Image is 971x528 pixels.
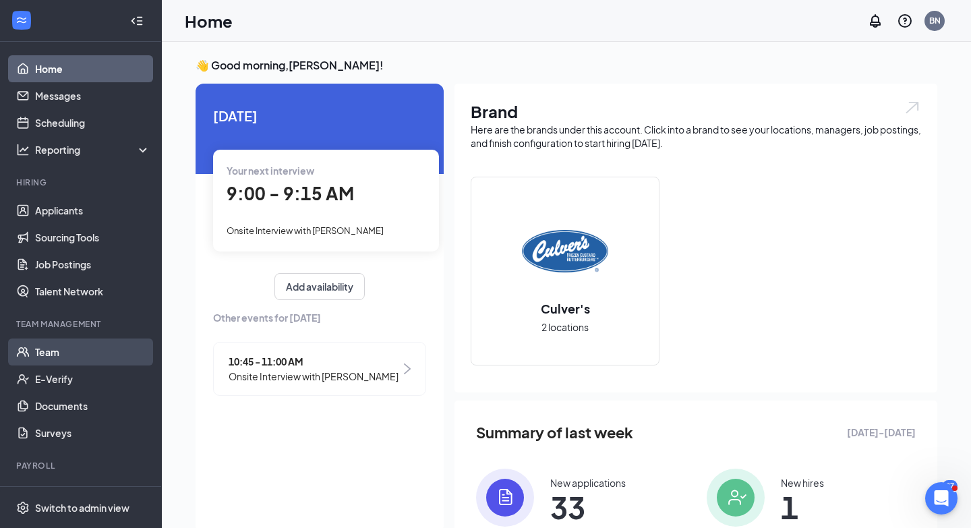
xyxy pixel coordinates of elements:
div: BN [929,15,941,26]
a: Applicants [35,197,150,224]
svg: WorkstreamLogo [15,13,28,27]
div: Payroll [16,460,148,471]
div: Team Management [16,318,148,330]
span: 33 [550,495,626,519]
span: Your next interview [227,165,314,177]
a: Scheduling [35,109,150,136]
svg: Analysis [16,143,30,156]
h3: 👋 Good morning, [PERSON_NAME] ! [196,58,937,73]
svg: Notifications [867,13,883,29]
img: icon [707,469,765,527]
a: E-Verify [35,365,150,392]
a: Team [35,339,150,365]
a: Sourcing Tools [35,224,150,251]
h1: Brand [471,100,921,123]
h1: Home [185,9,233,32]
a: Documents [35,392,150,419]
img: Culver's [522,208,608,295]
a: Payroll [35,480,150,507]
span: 10:45 - 11:00 AM [229,354,399,369]
svg: QuestionInfo [897,13,913,29]
div: Hiring [16,177,148,188]
span: [DATE] [213,105,426,126]
span: Other events for [DATE] [213,310,426,325]
span: 1 [781,495,824,519]
span: Onsite Interview with [PERSON_NAME] [229,369,399,384]
div: Here are the brands under this account. Click into a brand to see your locations, managers, job p... [471,123,921,150]
span: [DATE] - [DATE] [847,425,916,440]
div: Reporting [35,143,151,156]
div: New applications [550,476,626,490]
a: Job Postings [35,251,150,278]
iframe: Intercom live chat [925,482,958,515]
a: Surveys [35,419,150,446]
svg: Settings [16,501,30,515]
a: Talent Network [35,278,150,305]
img: open.6027fd2a22e1237b5b06.svg [904,100,921,115]
div: 97 [943,480,958,492]
span: Onsite Interview with [PERSON_NAME] [227,225,384,236]
img: icon [476,469,534,527]
div: New hires [781,476,824,490]
button: Add availability [274,273,365,300]
span: 2 locations [541,320,589,334]
a: Messages [35,82,150,109]
div: Switch to admin view [35,501,129,515]
h2: Culver's [527,300,604,317]
span: 9:00 - 9:15 AM [227,182,354,204]
svg: Collapse [130,14,144,28]
a: Home [35,55,150,82]
span: Summary of last week [476,421,633,444]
